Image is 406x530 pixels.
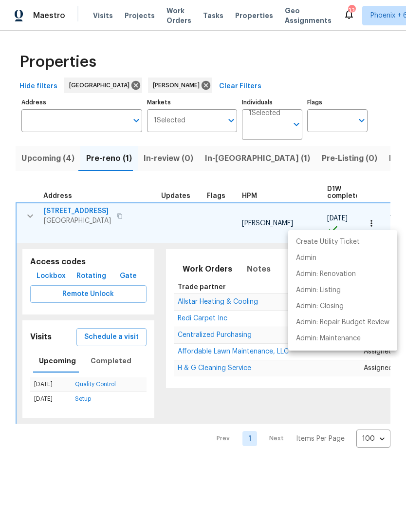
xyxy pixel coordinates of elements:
p: Admin [296,253,316,263]
p: Create Utility Ticket [296,237,360,247]
p: Admin: Renovation [296,269,356,279]
p: Admin: Listing [296,285,341,295]
p: Admin: Repair Budget Review [296,317,389,328]
p: Admin: Closing [296,301,344,312]
p: Admin: Maintenance [296,334,361,344]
